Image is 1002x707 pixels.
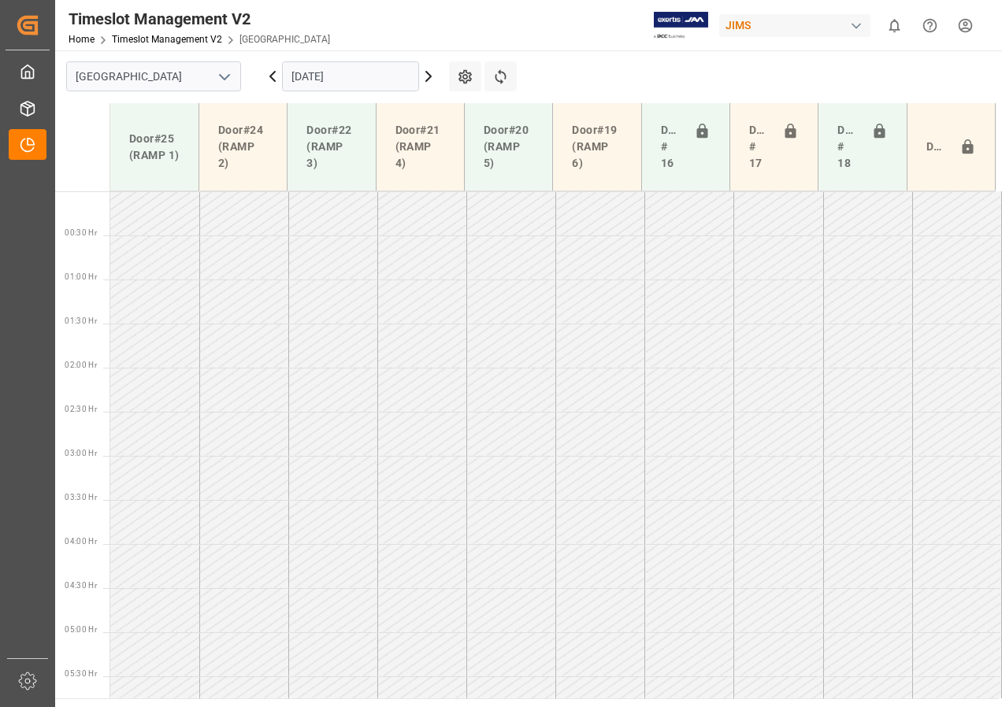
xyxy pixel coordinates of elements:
span: 02:30 Hr [65,405,97,413]
span: 01:00 Hr [65,272,97,281]
span: 05:30 Hr [65,669,97,678]
div: JIMS [719,14,870,37]
div: Door#24 (RAMP 2) [212,116,274,178]
div: Timeslot Management V2 [69,7,330,31]
span: 04:00 Hr [65,537,97,546]
span: 04:30 Hr [65,581,97,590]
div: Doors # 18 [831,116,864,178]
div: Doors # 17 [743,116,776,178]
button: open menu [212,65,236,89]
span: 00:30 Hr [65,228,97,237]
div: Doors # 16 [655,116,688,178]
input: Type to search/select [66,61,241,91]
button: Help Center [912,8,948,43]
div: Door#20 (RAMP 5) [477,116,540,178]
span: 05:00 Hr [65,625,97,634]
div: Door#19 (RAMP 6) [566,116,628,178]
img: Exertis%20JAM%20-%20Email%20Logo.jpg_1722504956.jpg [654,12,708,39]
div: Door#22 (RAMP 3) [300,116,362,178]
span: 03:00 Hr [65,449,97,457]
button: JIMS [719,10,877,40]
span: 01:30 Hr [65,316,97,325]
div: Door#23 [920,132,953,162]
a: Timeslot Management V2 [112,34,222,45]
input: DD-MM-YYYY [282,61,419,91]
div: Door#21 (RAMP 4) [389,116,451,178]
span: 02:00 Hr [65,361,97,369]
span: 03:30 Hr [65,493,97,502]
button: show 0 new notifications [877,8,912,43]
div: Door#25 (RAMP 1) [123,124,186,170]
a: Home [69,34,95,45]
